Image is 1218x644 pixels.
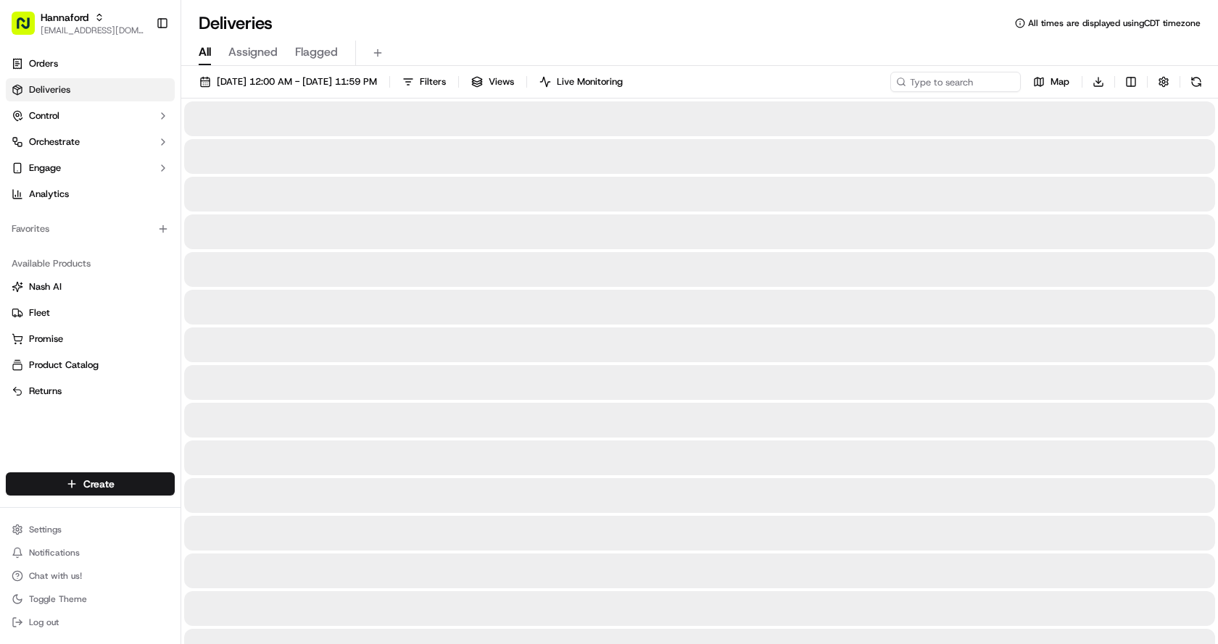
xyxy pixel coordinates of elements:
[6,217,175,241] div: Favorites
[6,589,175,609] button: Toggle Theme
[6,78,175,101] a: Deliveries
[890,72,1021,92] input: Type to search
[396,72,452,92] button: Filters
[1051,75,1069,88] span: Map
[6,612,175,632] button: Log out
[29,306,50,319] span: Fleet
[295,43,338,61] span: Flagged
[199,43,211,61] span: All
[6,327,175,351] button: Promise
[6,380,175,403] button: Returns
[489,75,514,88] span: Views
[29,570,82,582] span: Chat with us!
[29,333,63,346] span: Promise
[12,333,169,346] a: Promise
[6,156,175,180] button: Engage
[6,301,175,325] button: Fleet
[12,359,169,372] a: Product Catalog
[12,280,169,293] a: Nash AI
[6,472,175,495] button: Create
[6,6,150,41] button: Hannaford[EMAIL_ADDRESS][DOMAIN_NAME]
[6,252,175,275] div: Available Products
[29,57,58,70] span: Orders
[6,275,175,298] button: Nash AI
[6,104,175,127] button: Control
[217,75,377,88] span: [DATE] 12:00 AM - [DATE] 11:59 PM
[29,280,62,293] span: Nash AI
[193,72,384,92] button: [DATE] 12:00 AM - [DATE] 11:59 PM
[1028,17,1201,29] span: All times are displayed using CDT timezone
[420,75,446,88] span: Filters
[29,385,62,398] span: Returns
[41,10,88,25] button: Hannaford
[6,130,175,154] button: Orchestrate
[228,43,278,61] span: Assigned
[29,547,80,559] span: Notifications
[29,162,61,175] span: Engage
[29,83,70,96] span: Deliveries
[29,359,99,372] span: Product Catalog
[533,72,629,92] button: Live Monitoring
[6,519,175,540] button: Settings
[12,306,169,319] a: Fleet
[1186,72,1206,92] button: Refresh
[12,385,169,398] a: Returns
[29,188,69,201] span: Analytics
[6,52,175,75] a: Orders
[465,72,521,92] button: Views
[1027,72,1076,92] button: Map
[29,593,87,605] span: Toggle Theme
[29,109,59,122] span: Control
[41,25,144,36] button: [EMAIL_ADDRESS][DOMAIN_NAME]
[199,12,273,35] h1: Deliveries
[83,477,115,491] span: Create
[6,566,175,586] button: Chat with us!
[6,183,175,206] a: Analytics
[6,354,175,377] button: Product Catalog
[29,616,59,628] span: Log out
[6,543,175,563] button: Notifications
[29,135,80,149] span: Orchestrate
[557,75,623,88] span: Live Monitoring
[29,524,62,535] span: Settings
